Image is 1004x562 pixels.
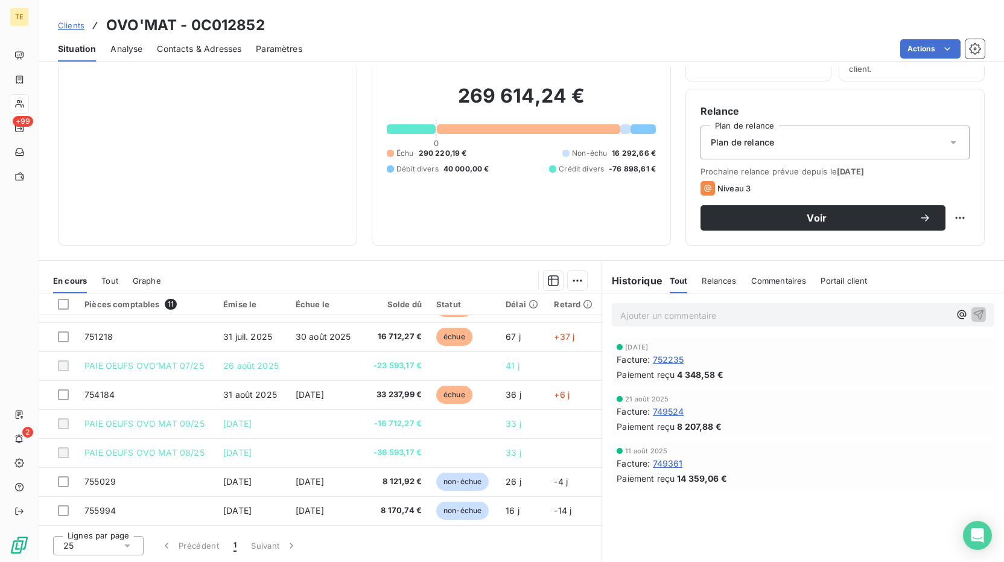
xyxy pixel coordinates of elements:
[434,138,439,148] span: 0
[554,389,570,400] span: +6 j
[244,533,305,558] button: Suivant
[110,43,142,55] span: Analyse
[84,418,205,429] span: PAIE OEUFS OVO MAT 09/25
[572,148,607,159] span: Non-échu
[436,299,491,309] div: Statut
[554,505,571,516] span: -14 j
[653,353,684,366] span: 752235
[443,164,489,174] span: 40 000,00 €
[900,39,961,59] button: Actions
[617,457,650,470] span: Facture :
[22,427,33,438] span: 2
[101,276,118,286] span: Tout
[153,533,226,558] button: Précédent
[368,447,422,459] span: -36 593,17 €
[396,148,414,159] span: Échu
[223,418,252,429] span: [DATE]
[296,389,324,400] span: [DATE]
[677,420,722,433] span: 8 207,88 €
[58,19,84,31] a: Clients
[701,104,970,118] h6: Relance
[625,447,667,455] span: 11 août 2025
[653,405,684,418] span: 749524
[226,533,244,558] button: 1
[223,389,277,400] span: 31 août 2025
[963,521,992,550] div: Open Intercom Messenger
[670,276,688,286] span: Tout
[625,343,648,351] span: [DATE]
[554,331,574,342] span: +37 j
[223,476,252,487] span: [DATE]
[717,184,751,193] span: Niveau 3
[602,273,662,288] h6: Historique
[368,418,422,430] span: -16 712,27 €
[436,473,489,491] span: non-échue
[506,360,519,371] span: 41 j
[625,395,669,403] span: 21 août 2025
[554,476,568,487] span: -4 j
[256,43,302,55] span: Paramètres
[617,368,675,381] span: Paiement reçu
[368,389,422,401] span: 33 237,99 €
[436,328,472,346] span: échue
[506,505,519,516] span: 16 j
[223,331,272,342] span: 31 juil. 2025
[396,164,439,174] span: Débit divers
[84,447,205,458] span: PAIE OEUFS OVO MAT 08/25
[677,368,723,381] span: 4 348,58 €
[368,360,422,372] span: -23 593,17 €
[751,276,807,286] span: Commentaires
[10,535,29,555] img: Logo LeanPay
[223,505,252,516] span: [DATE]
[617,353,650,366] span: Facture :
[419,148,467,159] span: 290 220,19 €
[617,472,675,485] span: Paiement reçu
[617,420,675,433] span: Paiement reçu
[133,276,161,286] span: Graphe
[506,299,539,309] div: Délai
[506,476,521,487] span: 26 j
[296,505,324,516] span: [DATE]
[506,389,521,400] span: 36 j
[821,276,867,286] span: Portail client
[296,331,351,342] span: 30 août 2025
[506,331,521,342] span: 67 j
[837,167,864,176] span: [DATE]
[653,457,683,470] span: 749361
[612,148,656,159] span: 16 292,66 €
[84,505,116,516] span: 755994
[84,360,204,371] span: PAIE OEUFS OVO'MAT 07/25
[296,476,324,487] span: [DATE]
[436,386,472,404] span: échue
[223,299,281,309] div: Émise le
[84,331,113,342] span: 751218
[368,331,422,343] span: 16 712,27 €
[609,164,656,174] span: -76 898,61 €
[84,299,209,310] div: Pièces comptables
[506,418,521,429] span: 33 j
[368,476,422,488] span: 8 121,92 €
[296,299,354,309] div: Échue le
[58,21,84,30] span: Clients
[157,43,241,55] span: Contacts & Adresses
[701,167,970,176] span: Prochaine relance prévue depuis le
[701,205,945,231] button: Voir
[387,84,656,120] h2: 269 614,24 €
[559,164,604,174] span: Crédit divers
[223,360,279,371] span: 26 août 2025
[715,213,919,223] span: Voir
[13,116,33,127] span: +99
[234,540,237,552] span: 1
[53,276,87,286] span: En cours
[711,136,774,148] span: Plan de relance
[223,447,252,458] span: [DATE]
[63,540,74,552] span: 25
[84,476,116,487] span: 755029
[165,299,177,310] span: 11
[106,14,265,36] h3: OVO'MAT - 0C012852
[368,299,422,309] div: Solde dû
[10,7,29,27] div: TE
[617,405,650,418] span: Facture :
[436,502,489,520] span: non-échue
[702,276,736,286] span: Relances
